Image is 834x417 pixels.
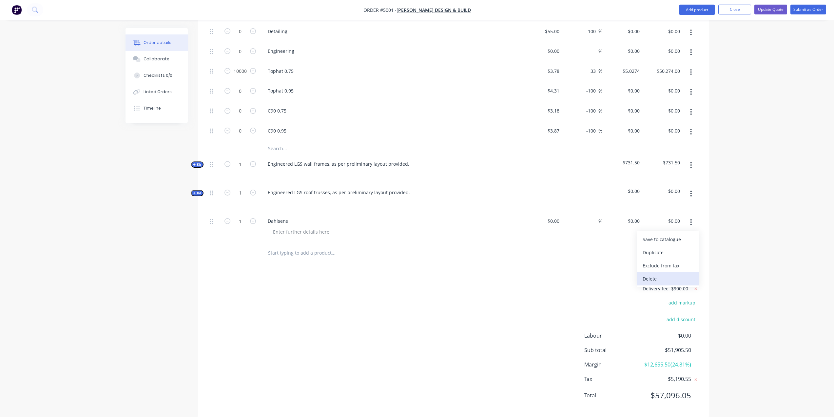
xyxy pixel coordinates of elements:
[598,218,602,225] span: %
[605,159,640,166] span: $731.50
[126,100,188,116] button: Timeline
[598,28,602,35] span: %
[268,142,399,155] input: Search...
[262,188,415,197] div: Engineered LGS roof trusses, as per preliminary layout provided.
[598,107,602,115] span: %
[642,346,691,354] span: $51,905.50
[262,126,292,136] div: C90 0.95
[643,285,669,292] span: Delivery fee
[643,235,693,244] div: Save to catalogue
[262,106,292,115] div: C90 0.75
[643,274,693,283] div: Delete
[598,87,602,95] span: %
[671,285,688,292] span: $900.00
[191,161,204,168] button: Kit
[645,159,680,166] span: $731.50
[642,332,691,340] span: $0.00
[144,73,172,78] div: Checklists 0/0
[144,40,171,46] div: Order details
[144,105,161,111] div: Timeline
[363,7,397,13] span: Order #5001 -
[262,66,299,76] div: Tophat 0.75
[126,84,188,100] button: Linked Orders
[584,361,643,368] span: Margin
[397,7,471,13] a: [PERSON_NAME] Design & Build
[144,56,169,62] div: Collaborate
[663,315,699,324] button: add discount
[642,375,691,383] span: $5,190.55
[645,188,680,195] span: $0.00
[679,5,715,15] button: Add product
[642,389,691,401] span: $57,096.05
[262,27,293,36] div: Detailing
[12,5,22,15] img: Factory
[754,5,787,14] button: Update Quote
[262,46,300,56] div: Engineering
[643,261,693,270] div: Exclude from tax
[642,361,691,368] span: $12,655.50 ( 24.81 %)
[126,67,188,84] button: Checklists 0/0
[262,159,415,169] div: Engineered LGS wall frames, as per preliminary layout provided.
[193,191,202,196] span: Kit
[665,298,699,307] button: add markup
[262,216,293,226] div: Dahlsens
[191,190,204,196] button: Kit
[584,346,643,354] span: Sub total
[790,5,826,14] button: Submit as Order
[598,127,602,135] span: %
[718,5,751,14] button: Close
[598,48,602,55] span: %
[262,86,299,95] div: Tophat 0.95
[598,67,602,75] span: %
[193,162,202,167] span: Kit
[584,391,643,399] span: Total
[268,246,399,259] input: Start typing to add a product...
[584,375,643,383] span: Tax
[584,332,643,340] span: Labour
[605,188,640,195] span: $0.00
[643,248,693,257] div: Duplicate
[144,89,172,95] div: Linked Orders
[126,34,188,51] button: Order details
[126,51,188,67] button: Collaborate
